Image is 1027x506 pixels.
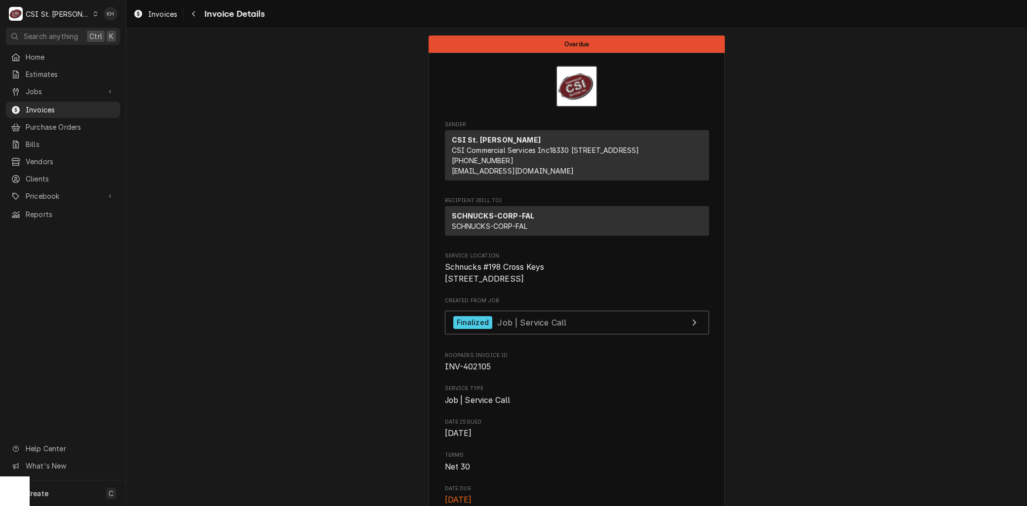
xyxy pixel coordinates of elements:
span: C [109,488,114,499]
a: Estimates [6,66,120,82]
span: Purchase Orders [26,122,115,132]
span: SCHNUCKS-CORP-FAL [452,222,528,230]
span: Date Issued [445,428,709,439]
span: [DATE] [445,429,472,438]
a: Go to Jobs [6,83,120,100]
button: Navigate back [186,6,201,22]
a: Go to Pricebook [6,188,120,204]
a: View Job [445,311,709,335]
span: Terms [445,461,709,473]
a: Vendors [6,153,120,170]
span: Recipient (Bill To) [445,197,709,205]
div: Recipient (Bill To) [445,206,709,240]
span: Overdue [564,41,589,47]
span: What's New [26,461,114,471]
div: Kyley Hunnicutt's Avatar [104,7,118,21]
a: Clients [6,171,120,187]
div: Recipient (Bill To) [445,206,709,236]
strong: SCHNUCKS-CORP-FAL [452,212,535,220]
img: Logo [556,66,597,107]
span: Sender [445,121,709,129]
a: Home [6,49,120,65]
strong: CSI St. [PERSON_NAME] [452,136,541,144]
span: Job | Service Call [445,396,511,405]
div: Invoice Recipient [445,197,709,240]
span: Schnucks #198 Cross Keys [STREET_ADDRESS] [445,262,545,284]
span: Ctrl [89,31,102,41]
a: [EMAIL_ADDRESS][DOMAIN_NAME] [452,167,574,175]
span: Home [26,52,115,62]
span: Service Type [445,395,709,406]
a: Invoices [129,6,181,22]
div: CSI St. Louis's Avatar [9,7,23,21]
button: Search anythingCtrlK [6,28,120,45]
span: [DATE] [445,495,472,505]
div: Status [429,36,725,53]
div: Roopairs Invoice ID [445,352,709,373]
a: [PHONE_NUMBER] [452,156,513,165]
span: Help Center [26,443,114,454]
div: Created From Job [445,297,709,339]
div: Sender [445,130,709,181]
span: Net 30 [445,462,471,471]
span: Invoices [148,9,177,19]
span: Estimates [26,69,115,79]
span: Invoice Details [201,7,264,21]
div: Service Location [445,252,709,285]
a: Go to Help Center [6,440,120,457]
span: INV-402105 [445,362,491,371]
div: Terms [445,451,709,472]
span: Terms [445,451,709,459]
div: Service Type [445,385,709,406]
a: Invoices [6,102,120,118]
span: Service Location [445,252,709,260]
div: Invoice Sender [445,121,709,185]
div: Sender [445,130,709,184]
span: Create [26,489,48,498]
a: Reports [6,206,120,222]
a: Purchase Orders [6,119,120,135]
div: CSI St. [PERSON_NAME] [26,9,90,19]
a: Bills [6,136,120,152]
span: Date Due [445,494,709,506]
span: CSI Commercial Services Inc18330 [STREET_ADDRESS] [452,146,639,154]
span: Vendors [26,156,115,167]
span: Date Due [445,485,709,493]
div: Finalized [453,316,492,329]
span: Pricebook [26,191,100,201]
div: KH [104,7,118,21]
span: Service Type [445,385,709,393]
div: Date Issued [445,418,709,439]
span: Bills [26,139,115,149]
span: Created From Job [445,297,709,305]
span: Service Location [445,261,709,285]
div: Date Due [445,485,709,506]
span: Date Issued [445,418,709,426]
span: Reports [26,209,115,219]
span: Search anything [24,31,78,41]
span: K [109,31,114,41]
span: Invoices [26,105,115,115]
span: Job | Service Call [497,317,566,327]
span: Roopairs Invoice ID [445,361,709,373]
span: Clients [26,174,115,184]
div: C [9,7,23,21]
span: Jobs [26,86,100,97]
a: Go to What's New [6,458,120,474]
span: Roopairs Invoice ID [445,352,709,360]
